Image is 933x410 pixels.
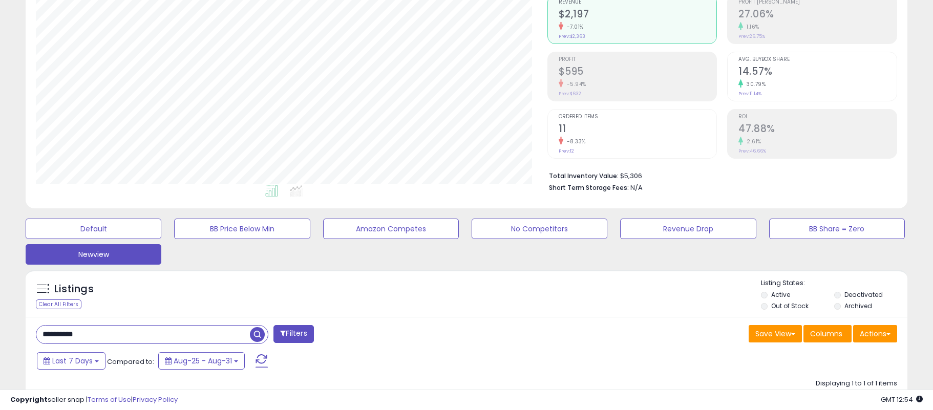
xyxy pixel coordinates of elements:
[36,299,81,309] div: Clear All Filters
[738,66,897,79] h2: 14.57%
[563,138,586,145] small: -8.33%
[549,183,629,192] b: Short Term Storage Fees:
[549,169,889,181] li: $5,306
[844,301,872,310] label: Archived
[743,23,759,31] small: 1.16%
[816,379,897,389] div: Displaying 1 to 1 of 1 items
[803,325,852,342] button: Columns
[559,8,717,22] h2: $2,197
[738,33,765,39] small: Prev: 26.75%
[844,290,883,299] label: Deactivated
[881,395,923,404] span: 2025-09-8 12:54 GMT
[174,219,310,239] button: BB Price Below Min
[738,123,897,137] h2: 47.88%
[743,80,766,88] small: 30.79%
[749,325,802,342] button: Save View
[10,395,178,405] div: seller snap | |
[559,33,585,39] small: Prev: $2,363
[10,395,48,404] strong: Copyright
[559,123,717,137] h2: 11
[769,219,905,239] button: BB Share = Zero
[323,219,459,239] button: Amazon Competes
[559,57,717,62] span: Profit
[853,325,897,342] button: Actions
[771,290,790,299] label: Active
[738,8,897,22] h2: 27.06%
[559,148,574,154] small: Prev: 12
[37,352,105,370] button: Last 7 Days
[158,352,245,370] button: Aug-25 - Aug-31
[26,244,161,265] button: Newview
[559,114,717,120] span: Ordered Items
[559,66,717,79] h2: $595
[549,171,619,180] b: Total Inventory Value:
[761,278,907,288] p: Listing States:
[472,219,607,239] button: No Competitors
[26,219,161,239] button: Default
[771,301,809,310] label: Out of Stock
[563,80,586,88] small: -5.94%
[52,356,93,366] span: Last 7 Days
[563,23,584,31] small: -7.01%
[630,183,643,192] span: N/A
[620,219,756,239] button: Revenue Drop
[738,91,761,97] small: Prev: 11.14%
[743,138,761,145] small: 2.61%
[738,57,897,62] span: Avg. Buybox Share
[107,357,154,366] span: Compared to:
[810,329,842,339] span: Columns
[738,148,766,154] small: Prev: 46.66%
[273,325,313,343] button: Filters
[133,395,178,404] a: Privacy Policy
[738,114,897,120] span: ROI
[559,91,581,97] small: Prev: $632
[88,395,131,404] a: Terms of Use
[174,356,232,366] span: Aug-25 - Aug-31
[54,282,94,296] h5: Listings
